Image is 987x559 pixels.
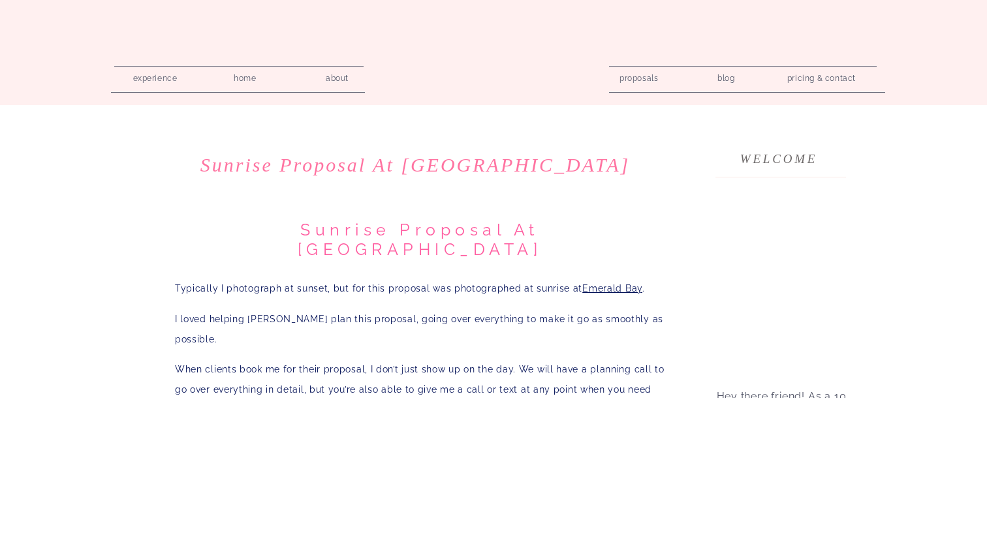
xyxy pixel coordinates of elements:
p: Hey there friend! As a 10 year experienced photographer in the [GEOGRAPHIC_DATA] area, I'm here t... [712,385,851,450]
span: Emerald Bay [582,283,642,294]
a: experience [124,70,186,82]
a: pricing & contact [782,70,861,88]
p: I loved helping [PERSON_NAME] plan this proposal, going over everything to make it go as smoothly... [175,309,665,350]
a: about [319,70,356,82]
p: Typically I photograph at sunset, but for this proposal was photographed at sunrise at . [175,279,665,299]
a: home [227,70,264,82]
h3: welcome [738,148,820,162]
p: When clients book me for their proposal, I don’t just show up on the day. We will have a planning... [175,359,665,419]
a: blog [708,70,745,82]
a: proposals [619,70,657,82]
h1: Sunrise proposal at [GEOGRAPHIC_DATA] [175,220,665,259]
h1: Sunrise Proposal at [GEOGRAPHIC_DATA] [170,153,660,174]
